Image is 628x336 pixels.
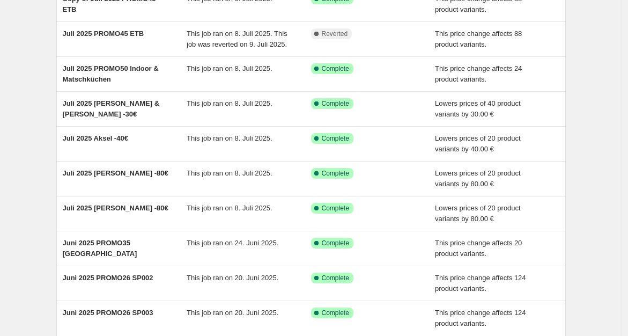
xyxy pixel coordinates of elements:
span: Juli 2025 [PERSON_NAME] & [PERSON_NAME] -30€ [63,99,160,118]
span: Complete [322,309,349,317]
span: This price change affects 24 product variants. [435,64,522,83]
span: This job ran on 8. Juli 2025. [187,64,272,72]
span: Juni 2025 PROMO26 SP002 [63,274,153,282]
span: Complete [322,239,349,247]
span: Complete [322,99,349,108]
span: This job ran on 24. Juni 2025. [187,239,278,247]
span: This price change affects 88 product variants. [435,30,522,48]
span: This job ran on 8. Juli 2025. [187,204,272,212]
span: Juli 2025 [PERSON_NAME] -80€ [63,204,168,212]
span: Lowers prices of 20 product variants by 80.00 € [435,204,521,223]
span: Juli 2025 [PERSON_NAME] -80€ [63,169,168,177]
span: Complete [322,204,349,213]
span: Juli 2025 Aksel -40€ [63,134,128,142]
span: This job ran on 8. Juli 2025. [187,99,272,107]
span: Complete [322,64,349,73]
span: This price change affects 124 product variants. [435,309,526,327]
span: This job ran on 8. Juli 2025. [187,134,272,142]
span: This price change affects 124 product variants. [435,274,526,293]
span: Complete [322,134,349,143]
span: Complete [322,169,349,178]
span: Lowers prices of 20 product variants by 40.00 € [435,134,521,153]
span: Juni 2025 PROMO26 SP003 [63,309,153,317]
span: Juni 2025 PROMO35 [GEOGRAPHIC_DATA] [63,239,137,258]
span: Juli 2025 PROMO50 Indoor & Matschküchen [63,64,159,83]
span: This job ran on 8. Juli 2025. [187,169,272,177]
span: Complete [322,274,349,282]
span: Juli 2025 PROMO45 ETB [63,30,144,38]
span: This price change affects 20 product variants. [435,239,522,258]
span: Lowers prices of 40 product variants by 30.00 € [435,99,521,118]
span: This job ran on 8. Juli 2025. This job was reverted on 9. Juli 2025. [187,30,287,48]
span: This job ran on 20. Juni 2025. [187,309,278,317]
span: Lowers prices of 20 product variants by 80.00 € [435,169,521,188]
span: This job ran on 20. Juni 2025. [187,274,278,282]
span: Reverted [322,30,348,38]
